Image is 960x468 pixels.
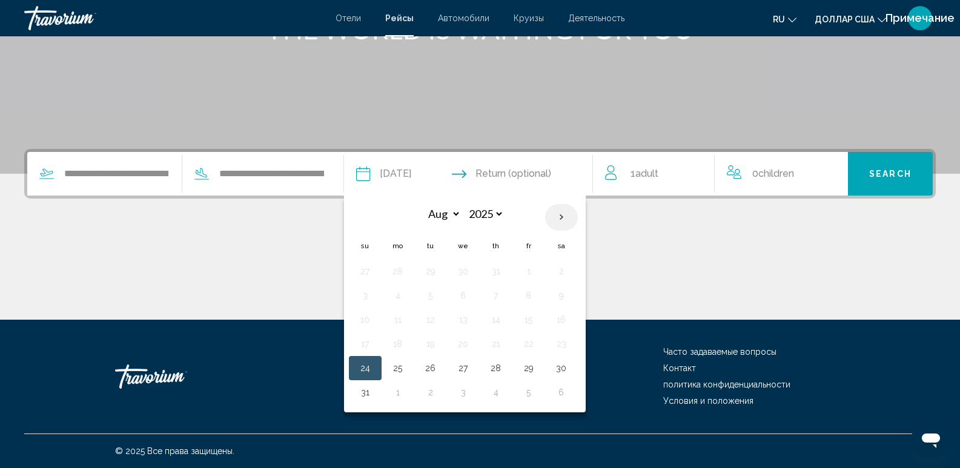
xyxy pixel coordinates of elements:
[552,360,571,377] button: Day 30
[27,152,933,196] div: Search widget
[24,6,323,30] a: Травориум
[519,384,538,401] button: Day 5
[568,13,624,23] a: Деятельность
[454,311,473,328] button: Day 13
[552,384,571,401] button: Day 6
[486,263,506,280] button: Day 31
[486,287,506,304] button: Day 7
[593,152,847,196] button: Travelers: 1 adult, 0 children
[388,360,408,377] button: Day 25
[869,170,912,179] span: Search
[421,384,440,401] button: Day 2
[452,152,551,196] button: Return date
[486,384,506,401] button: Day 4
[552,287,571,304] button: Day 9
[486,335,506,352] button: Day 21
[752,165,794,182] span: 0
[519,335,538,352] button: Day 22
[421,360,440,377] button: Day 26
[519,311,538,328] button: Day 15
[385,13,414,23] a: Рейсы
[486,311,506,328] button: Day 14
[465,203,504,225] select: Select year
[115,446,234,456] font: © 2025 Все права защищены.
[454,335,473,352] button: Day 20
[115,358,236,395] a: Травориум
[519,263,538,280] button: Day 1
[356,311,375,328] button: Day 10
[886,12,955,24] font: Примечание
[486,360,506,377] button: Day 28
[519,360,538,377] button: Day 29
[545,203,578,231] button: Next month
[454,384,473,401] button: Day 3
[663,380,790,389] a: политика конфиденциальности
[912,420,950,458] iframe: Кнопка запуска окна обмена сообщениями
[454,287,473,304] button: Day 6
[552,263,571,280] button: Day 2
[635,168,658,179] span: Adult
[438,13,489,23] a: Автомобили
[904,5,936,31] button: Меню пользователя
[552,335,571,352] button: Day 23
[631,165,658,182] span: 1
[663,347,776,357] a: Часто задаваемые вопросы
[388,287,408,304] button: Day 4
[388,263,408,280] button: Day 28
[454,360,473,377] button: Day 27
[356,152,411,196] button: Depart date: Aug 24, 2025
[815,15,875,24] font: доллар США
[552,311,571,328] button: Day 16
[514,13,544,23] a: Круизы
[388,335,408,352] button: Day 18
[454,263,473,280] button: Day 30
[356,384,375,401] button: Day 31
[421,311,440,328] button: Day 12
[422,203,461,225] select: Select month
[388,384,408,401] button: Day 1
[356,360,375,377] button: Day 24
[421,335,440,352] button: Day 19
[356,335,375,352] button: Day 17
[815,10,886,28] button: Изменить валюту
[421,287,440,304] button: Day 5
[773,10,796,28] button: Изменить язык
[421,263,440,280] button: Day 29
[758,168,794,179] span: Children
[663,363,696,373] a: Контакт
[663,396,753,406] a: Условия и положения
[848,152,933,196] button: Search
[336,13,361,23] a: Отели
[356,287,375,304] button: Day 3
[773,15,785,24] font: ru
[356,263,375,280] button: Day 27
[388,311,408,328] button: Day 11
[519,287,538,304] button: Day 8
